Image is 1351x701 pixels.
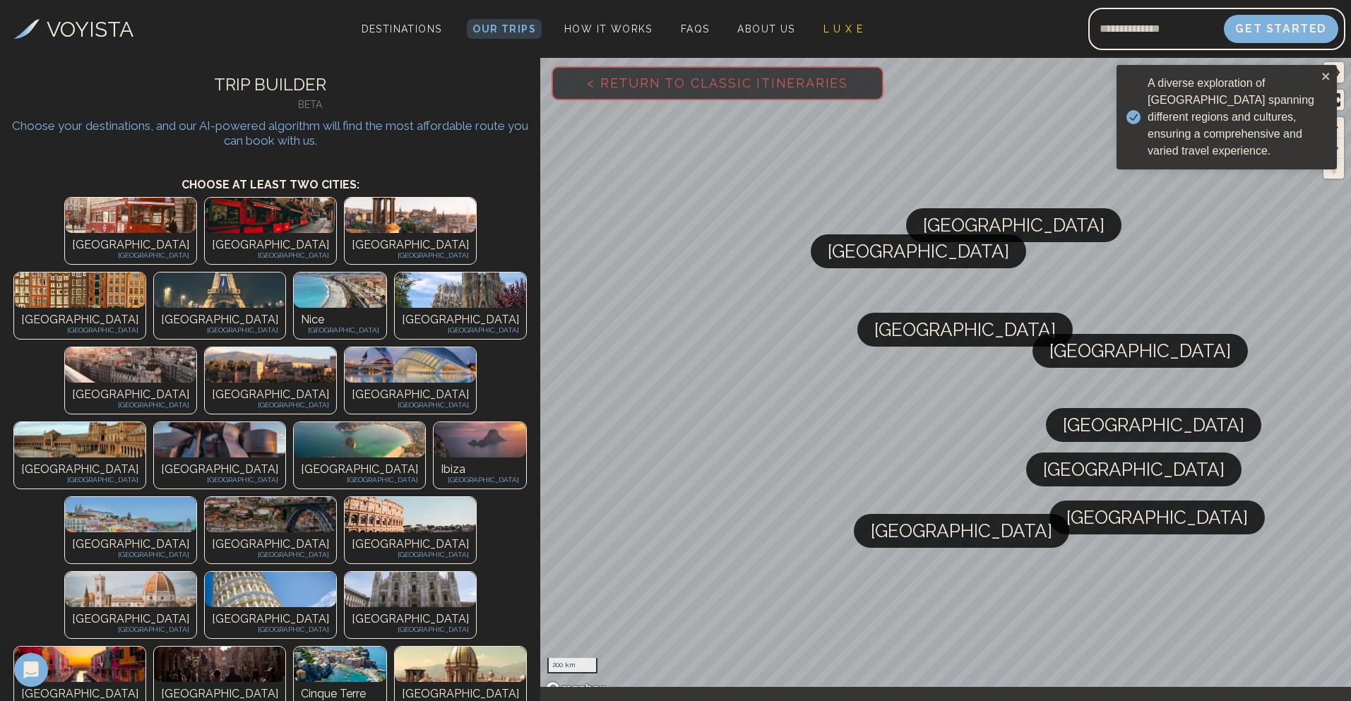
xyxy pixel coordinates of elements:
[301,474,418,485] p: [GEOGRAPHIC_DATA]
[1063,408,1244,442] span: [GEOGRAPHIC_DATA]
[65,572,196,607] img: Photo of undefined
[1224,15,1338,43] button: Get Started
[1148,75,1317,160] div: A diverse exploration of [GEOGRAPHIC_DATA] spanning different regions and cultures, ensuring a co...
[212,624,329,635] p: [GEOGRAPHIC_DATA]
[154,647,285,682] img: Photo of undefined
[161,474,278,485] p: [GEOGRAPHIC_DATA]
[395,272,526,308] img: Photo of undefined
[352,386,469,403] p: [GEOGRAPHIC_DATA]
[472,23,536,35] span: Our Trips
[65,497,196,532] img: Photo of undefined
[1049,334,1231,368] span: [GEOGRAPHIC_DATA]
[402,311,519,328] p: [GEOGRAPHIC_DATA]
[47,13,133,45] h3: VOYISTA
[874,313,1056,347] span: [GEOGRAPHIC_DATA]
[65,198,196,233] img: Photo of undefined
[434,422,526,457] img: Photo of undefined
[1043,453,1225,486] span: [GEOGRAPHIC_DATA]
[823,23,864,35] span: L U X E
[212,611,329,628] p: [GEOGRAPHIC_DATA]
[13,13,133,45] a: VOYISTA
[356,18,448,59] span: Destinations
[1088,12,1224,46] input: Email address
[828,234,1009,268] span: [GEOGRAPHIC_DATA]
[14,647,145,682] img: Photo of undefined
[205,497,336,532] img: Photo of undefined
[21,474,138,485] p: [GEOGRAPHIC_DATA]
[564,23,653,35] span: How It Works
[72,400,189,410] p: [GEOGRAPHIC_DATA]
[441,461,519,478] p: Ibiza
[72,250,189,260] p: [GEOGRAPHIC_DATA]
[732,19,800,39] a: About Us
[352,549,469,560] p: [GEOGRAPHIC_DATA]
[552,66,883,100] button: < Return to Classic Itineraries
[544,681,607,697] a: Mapbox homepage
[72,549,189,560] p: [GEOGRAPHIC_DATA]
[11,72,530,97] h2: TRIP BUILDER
[72,624,189,635] p: [GEOGRAPHIC_DATA]
[205,572,336,607] img: Photo of undefined
[352,236,469,253] p: [GEOGRAPHIC_DATA]
[352,624,469,635] p: [GEOGRAPHIC_DATA]
[72,611,189,628] p: [GEOGRAPHIC_DATA]
[402,325,519,335] p: [GEOGRAPHIC_DATA]
[72,386,189,403] p: [GEOGRAPHIC_DATA]
[737,23,794,35] span: About Us
[212,250,329,260] p: [GEOGRAPHIC_DATA]
[352,536,469,553] p: [GEOGRAPHIC_DATA]
[11,119,530,148] p: Choose your destinations, and our AI-powered algorithm will find the most affordable route you ca...
[21,461,138,478] p: [GEOGRAPHIC_DATA]
[352,400,469,410] p: [GEOGRAPHIC_DATA]
[564,53,871,113] span: < Return to Classic Itineraries
[301,461,418,478] p: [GEOGRAPHIC_DATA]
[212,536,329,553] p: [GEOGRAPHIC_DATA]
[212,549,329,560] p: [GEOGRAPHIC_DATA]
[205,347,336,383] img: Photo of undefined
[205,198,336,233] img: Photo of undefined
[21,311,138,328] p: [GEOGRAPHIC_DATA]
[345,572,476,607] img: Photo of undefined
[467,19,542,39] a: Our Trips
[212,236,329,253] p: [GEOGRAPHIC_DATA]
[90,97,530,112] h4: BETA
[871,514,1052,548] span: [GEOGRAPHIC_DATA]
[21,325,138,335] p: [GEOGRAPHIC_DATA]
[395,647,526,682] img: Photo of undefined
[72,236,189,253] p: [GEOGRAPHIC_DATA]
[14,422,145,457] img: Photo of undefined
[11,162,530,193] h3: Choose at least two cities:
[301,325,379,335] p: [GEOGRAPHIC_DATA]
[1066,501,1248,534] span: [GEOGRAPHIC_DATA]
[161,461,278,478] p: [GEOGRAPHIC_DATA]
[13,19,40,39] img: Voyista Logo
[1321,71,1331,82] button: close
[161,311,278,328] p: [GEOGRAPHIC_DATA]
[352,611,469,628] p: [GEOGRAPHIC_DATA]
[681,23,710,35] span: FAQs
[294,647,386,682] img: Photo of undefined
[212,386,329,403] p: [GEOGRAPHIC_DATA]
[65,347,196,383] img: Photo of undefined
[345,198,476,233] img: Photo of undefined
[154,272,285,308] img: Photo of undefined
[14,272,145,308] img: Photo of undefined
[301,311,379,328] p: Nice
[161,325,278,335] p: [GEOGRAPHIC_DATA]
[675,19,715,39] a: FAQs
[923,208,1105,242] span: [GEOGRAPHIC_DATA]
[212,400,329,410] p: [GEOGRAPHIC_DATA]
[294,422,425,457] img: Photo of undefined
[72,536,189,553] p: [GEOGRAPHIC_DATA]
[818,19,869,39] a: L U X E
[14,653,48,687] div: Open Intercom Messenger
[352,250,469,260] p: [GEOGRAPHIC_DATA]
[547,658,597,673] div: 200 km
[345,497,476,532] img: Photo of undefined
[154,422,285,457] img: Photo of undefined
[441,474,519,485] p: [GEOGRAPHIC_DATA]
[294,272,386,308] img: Photo of undefined
[559,19,658,39] a: How It Works
[345,347,476,383] img: Photo of undefined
